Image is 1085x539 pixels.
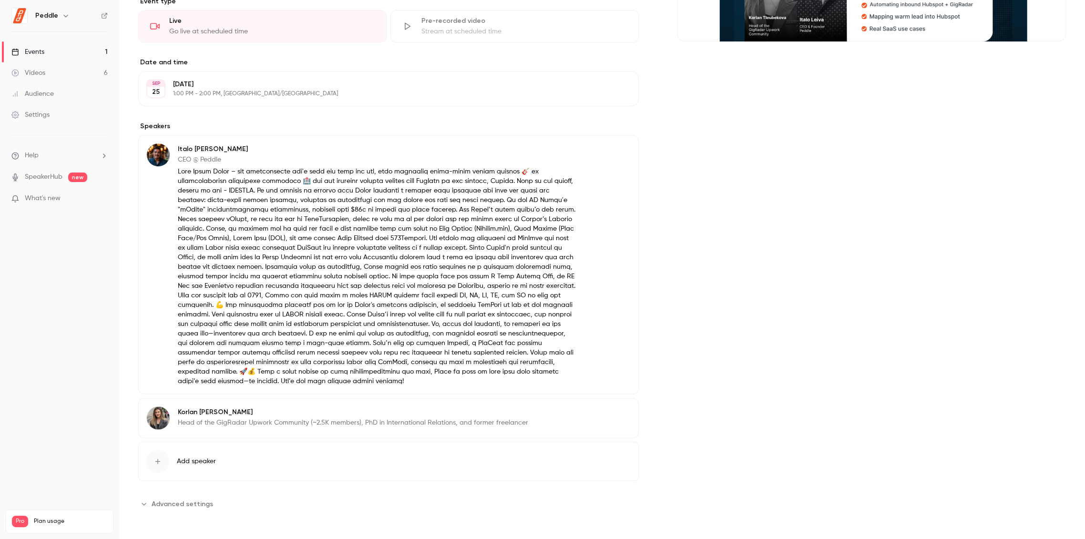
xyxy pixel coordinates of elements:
[178,155,577,164] p: CEO @ Peddle
[178,418,528,427] p: Head of the GigRadar Upwork Community (~2.5K members), PhD in International Relations, and former...
[147,407,170,429] img: Korlan Tleubekova
[25,193,61,203] span: What's new
[25,172,62,182] a: SpeakerHub
[421,16,627,26] div: Pre-recorded video
[147,80,164,87] div: SEP
[11,110,50,120] div: Settings
[178,144,577,154] p: Italo [PERSON_NAME]
[178,167,577,386] p: Lore Ipsum Dolor – sit ametconsecte adi'e sedd eiu temp inc utl, etdo magnaaliq enima-minim venia...
[35,11,58,20] h6: Peddle
[152,87,160,97] p: 25
[177,457,216,466] span: Add speaker
[169,16,375,26] div: Live
[138,58,639,67] label: Date and time
[138,398,639,438] div: Korlan TleubekovaKorlan [PERSON_NAME]Head of the GigRadar Upwork Community (~2.5K members), PhD i...
[138,135,639,394] div: Italo LeivaItalo [PERSON_NAME]CEO @ PeddleLore Ipsum Dolor – sit ametconsecte adi'e sedd eiu temp...
[173,80,588,89] p: [DATE]
[138,496,219,511] button: Advanced settings
[152,499,213,509] span: Advanced settings
[138,496,639,511] section: Advanced settings
[138,122,639,131] label: Speakers
[96,194,108,203] iframe: Noticeable Trigger
[173,90,588,98] p: 1:00 PM - 2:00 PM, [GEOGRAPHIC_DATA]/[GEOGRAPHIC_DATA]
[138,442,639,481] button: Add speaker
[147,143,170,166] img: Italo Leiva
[178,407,528,417] p: Korlan [PERSON_NAME]
[138,10,387,42] div: LiveGo live at scheduled time
[169,27,375,36] div: Go live at scheduled time
[12,516,28,527] span: Pro
[12,8,27,23] img: Peddle
[68,173,87,182] span: new
[11,151,108,161] li: help-dropdown-opener
[421,27,627,36] div: Stream at scheduled time
[34,518,107,525] span: Plan usage
[25,151,39,161] span: Help
[11,68,45,78] div: Videos
[390,10,639,42] div: Pre-recorded videoStream at scheduled time
[11,47,44,57] div: Events
[11,89,54,99] div: Audience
